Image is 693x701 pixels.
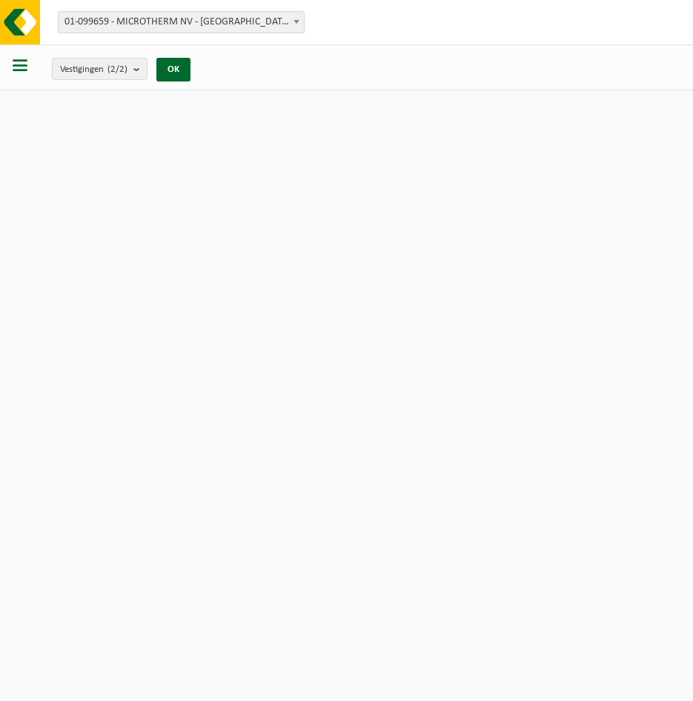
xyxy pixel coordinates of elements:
span: 01-099659 - MICROTHERM NV - SINT-NIKLAAS [58,11,305,33]
button: OK [156,58,190,82]
span: 01-099659 - MICROTHERM NV - SINT-NIKLAAS [59,12,304,33]
count: (2/2) [107,64,127,74]
span: Vestigingen [60,59,127,81]
button: Vestigingen(2/2) [52,58,147,80]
